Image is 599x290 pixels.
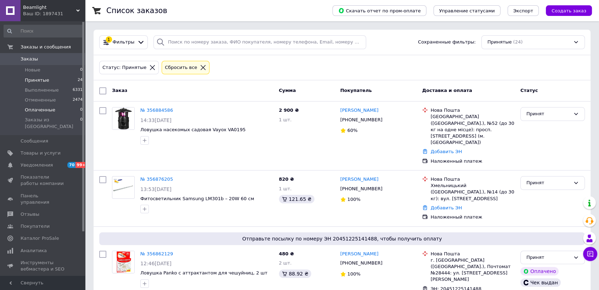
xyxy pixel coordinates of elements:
span: Статус [520,88,538,93]
div: г. [GEOGRAPHIC_DATA] ([GEOGRAPHIC_DATA].), Почтомат №28444: ул. [STREET_ADDRESS][PERSON_NAME] [431,257,515,283]
a: Фото товару [112,251,135,273]
span: Показатели работы компании [21,174,66,187]
span: Каталог ProSale [21,235,59,242]
span: Принятые [487,39,512,46]
span: Сообщения [21,138,48,144]
span: 1 шт. [279,117,292,122]
button: Управление статусами [433,5,500,16]
button: Создать заказ [546,5,592,16]
button: Экспорт [508,5,539,16]
a: [PERSON_NAME] [340,107,379,114]
span: Beamlight [23,4,76,11]
a: № 356884586 [140,108,173,113]
div: Сбросить все [163,64,198,71]
span: Покупатели [21,223,50,230]
div: Статус: Принятые [101,64,148,71]
div: [PHONE_NUMBER] [339,184,384,193]
span: 2 900 ₴ [279,108,299,113]
a: Ловушка Panko с аттрактантом для чешуйниц, 2 шт [140,270,267,275]
button: Скачать отчет по пром-оплате [332,5,426,16]
a: № 356876205 [140,176,173,182]
span: Сумма [279,88,296,93]
span: 2474 [73,97,83,103]
div: [PHONE_NUMBER] [339,115,384,124]
span: Заказы из [GEOGRAPHIC_DATA] [25,117,80,129]
span: Экспорт [513,8,533,13]
span: Скачать отчет по пром-оплате [338,7,421,14]
span: 820 ₴ [279,176,294,182]
a: Добавить ЭН [431,205,462,210]
div: Чек выдан [520,278,561,287]
span: 0 [80,107,83,113]
a: Создать заказ [539,8,592,13]
span: Покупатель [340,88,372,93]
div: Принят [526,179,570,187]
span: 100% [347,271,360,277]
span: Сохраненные фильтры: [418,39,476,46]
div: 1 [106,36,112,43]
span: Новые [25,67,40,73]
input: Поиск по номеру заказа, ФИО покупателя, номеру телефона, Email, номеру накладной [153,35,366,49]
span: Панель управления [21,193,66,205]
span: (24) [513,39,523,45]
span: Выполненные [25,87,59,93]
span: Отзывы [21,211,39,217]
span: 100% [347,197,360,202]
input: Поиск [4,25,83,37]
span: Создать заказ [552,8,586,13]
span: Инструменты вебмастера и SEO [21,260,66,272]
a: Фитосветильник Samsung LM301b – 20W 60 см [140,196,254,201]
div: Оплачено [520,267,559,275]
span: Заказы [21,56,38,62]
span: Аналитика [21,248,47,254]
span: Заказы и сообщения [21,44,71,50]
button: Чат с покупателем [583,247,597,261]
div: [PHONE_NUMBER] [339,259,384,268]
a: № 356862129 [140,251,173,256]
a: [PERSON_NAME] [340,251,379,257]
span: 1 шт. [279,186,292,191]
span: Отмененные [25,97,56,103]
span: 13:53[DATE] [140,186,172,192]
div: Ваш ID: 1897431 [23,11,85,17]
div: Наложенный платеж [431,214,515,220]
span: 70 [67,162,75,168]
span: Уведомления [21,162,53,168]
img: Фото товару [112,108,134,129]
img: Фото товару [112,251,134,273]
span: Заказ [112,88,127,93]
div: Принят [526,254,570,261]
div: Хмельницький ([GEOGRAPHIC_DATA].), №14 (до 30 кг): вул. [STREET_ADDRESS] [431,182,515,202]
div: 121.65 ₴ [279,195,314,203]
span: Принятые [25,77,49,83]
span: Отправьте посылку по номеру ЭН 20451225141488, чтобы получить оплату [102,235,582,242]
div: Нова Пошта [431,107,515,114]
div: Наложенный платеж [431,158,515,164]
div: Нова Пошта [431,251,515,257]
a: [PERSON_NAME] [340,176,379,183]
span: 60% [347,128,358,133]
span: 6331 [73,87,83,93]
span: 0 [80,117,83,129]
span: Управление статусами [439,8,495,13]
span: 99+ [75,162,87,168]
span: 14:33[DATE] [140,117,172,123]
span: Оплаченные [25,107,55,113]
div: Принят [526,110,570,118]
div: [GEOGRAPHIC_DATA] ([GEOGRAPHIC_DATA].), №52 (до 30 кг на одне місце): просп. [STREET_ADDRESS] (м.... [431,114,515,146]
span: Фильтры [113,39,135,46]
a: Ловушка насекомых садовая Vayox VA0195 [140,127,246,132]
div: Нова Пошта [431,176,515,182]
a: Фото товару [112,107,135,130]
span: 12:46[DATE] [140,261,172,266]
span: 0 [80,67,83,73]
a: Фото товару [112,176,135,199]
span: Товары и услуги [21,150,61,156]
span: 2 шт. [279,260,292,266]
div: 88.92 ₴ [279,269,311,278]
span: Доставка и оплата [422,88,472,93]
span: 24 [78,77,83,83]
